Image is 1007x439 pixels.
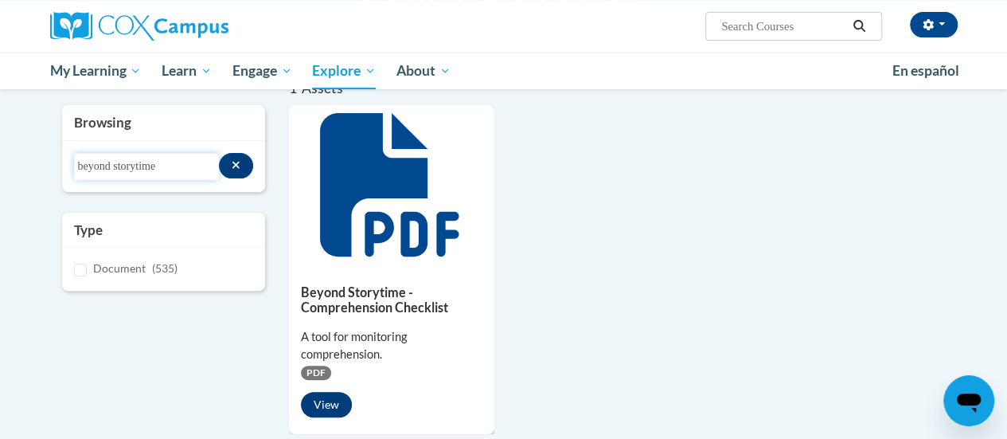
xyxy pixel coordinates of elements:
[847,17,871,36] button: Search
[301,392,352,417] button: View
[302,80,343,96] span: Assets
[720,17,847,36] input: Search Courses
[74,153,220,180] input: Search resources
[40,53,152,89] a: My Learning
[910,12,958,37] button: Account Settings
[219,153,253,178] button: Search resources
[232,61,292,80] span: Engage
[312,61,376,80] span: Explore
[386,53,461,89] a: About
[74,221,253,240] h3: Type
[301,284,482,316] h5: Beyond Storytime - Comprehension Checklist
[50,12,337,41] a: Cox Campus
[301,328,482,363] div: A tool for monitoring comprehension.
[882,54,970,88] a: En español
[38,53,970,89] div: Main menu
[50,12,228,41] img: Cox Campus
[74,113,253,132] h3: Browsing
[302,53,386,89] a: Explore
[162,61,212,80] span: Learn
[289,80,297,96] span: 1
[151,53,222,89] a: Learn
[943,375,994,426] iframe: Button to launch messaging window
[301,366,331,380] span: PDF
[222,53,302,89] a: Engage
[49,61,141,80] span: My Learning
[396,61,451,80] span: About
[152,261,178,275] span: (535)
[93,261,146,275] span: Document
[892,62,959,79] span: En español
